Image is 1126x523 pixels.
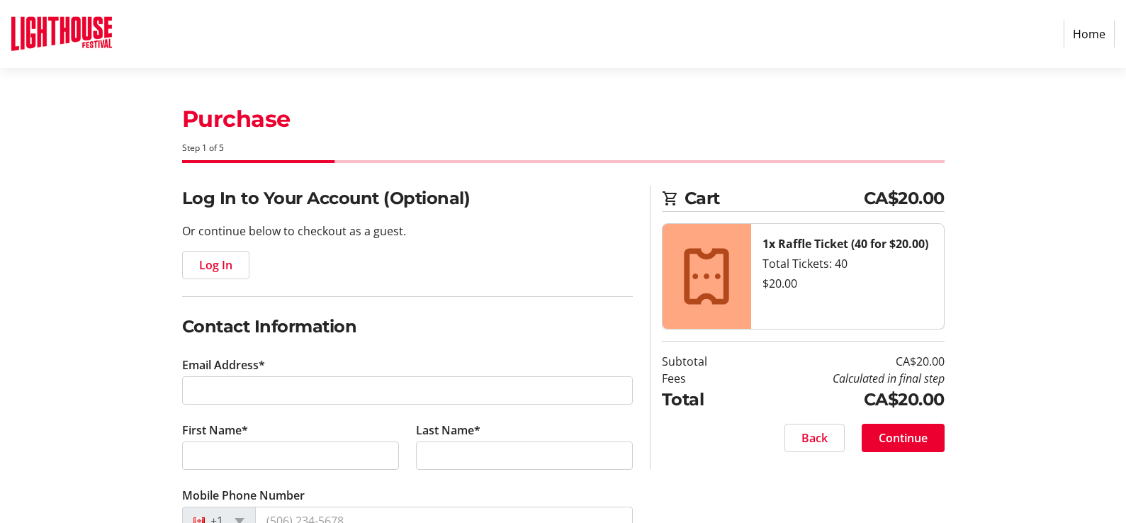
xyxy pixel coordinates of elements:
[11,6,112,62] img: Lighthouse Festival's Logo
[762,275,933,292] div: $20.00
[182,422,248,439] label: First Name*
[879,429,928,446] span: Continue
[801,429,828,446] span: Back
[662,370,743,387] td: Fees
[182,186,633,211] h2: Log In to Your Account (Optional)
[182,356,265,373] label: Email Address*
[182,142,945,154] div: Step 1 of 5
[784,424,845,452] button: Back
[182,223,633,240] p: Or continue below to checkout as a guest.
[743,353,945,370] td: CA$20.00
[182,102,945,136] h1: Purchase
[762,236,928,252] strong: 1x Raffle Ticket (40 for $20.00)
[685,186,864,211] span: Cart
[199,257,232,274] span: Log In
[762,255,933,272] div: Total Tickets: 40
[182,487,305,504] label: Mobile Phone Number
[662,387,743,412] td: Total
[864,186,945,211] span: CA$20.00
[662,353,743,370] td: Subtotal
[182,314,633,339] h2: Contact Information
[416,422,480,439] label: Last Name*
[743,370,945,387] td: Calculated in final step
[182,251,249,279] button: Log In
[1064,21,1115,47] a: Home
[743,387,945,412] td: CA$20.00
[862,424,945,452] button: Continue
